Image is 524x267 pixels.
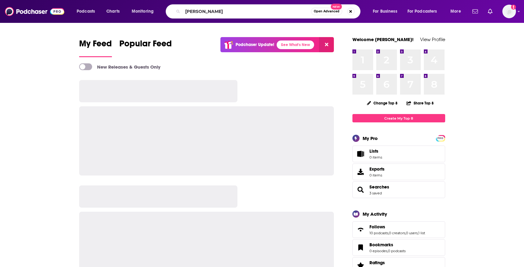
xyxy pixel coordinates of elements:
a: Charts [102,6,123,16]
span: , [405,231,406,235]
span: New [331,4,342,10]
span: Logged in as esmith_bg [502,5,516,18]
span: Follows [352,221,445,238]
span: Monitoring [132,7,154,16]
span: , [418,231,418,235]
span: 0 items [369,155,382,159]
a: Searches [355,185,367,194]
span: My Feed [79,38,112,53]
span: More [450,7,461,16]
div: Search podcasts, credits, & more... [172,4,366,19]
a: 10 podcasts [369,231,388,235]
span: , [387,249,388,253]
span: Exports [369,166,385,172]
span: , [388,231,389,235]
button: open menu [369,6,405,16]
span: Exports [355,167,367,176]
span: PRO [437,136,444,141]
input: Search podcasts, credits, & more... [183,6,311,16]
a: Exports [352,163,445,180]
a: 0 users [406,231,418,235]
p: Podchaser Update! [236,42,274,47]
a: Ratings [369,260,406,265]
a: 1 list [418,231,425,235]
span: Follows [369,224,385,230]
a: Create My Top 8 [352,114,445,122]
button: Share Top 8 [406,97,434,109]
button: Show profile menu [502,5,516,18]
a: Follows [369,224,425,230]
a: Follows [355,225,367,234]
button: open menu [127,6,162,16]
span: For Podcasters [407,7,437,16]
a: Welcome [PERSON_NAME]! [352,36,414,42]
div: My Pro [363,135,378,141]
a: Bookmarks [355,243,367,252]
a: 0 creators [389,231,405,235]
a: PRO [437,136,444,140]
span: Bookmarks [369,242,393,248]
a: 0 podcasts [388,249,406,253]
span: Lists [355,150,367,158]
a: Popular Feed [119,38,172,57]
img: Podchaser - Follow, Share and Rate Podcasts [5,6,64,17]
span: Ratings [369,260,385,265]
a: New Releases & Guests Only [79,63,160,70]
span: Podcasts [77,7,95,16]
span: Lists [369,148,382,154]
svg: Add a profile image [511,5,516,10]
a: Searches [369,184,389,190]
a: Lists [352,146,445,162]
a: Show notifications dropdown [470,6,480,17]
span: Popular Feed [119,38,172,53]
button: open menu [72,6,103,16]
button: Open AdvancedNew [311,8,342,15]
button: Change Top 8 [363,99,402,107]
a: View Profile [420,36,445,42]
span: Open Advanced [314,10,339,13]
a: Show notifications dropdown [485,6,495,17]
span: Lists [369,148,378,154]
img: User Profile [502,5,516,18]
span: Searches [352,181,445,198]
a: 3 saved [369,191,382,195]
span: Bookmarks [352,239,445,256]
span: For Business [373,7,397,16]
span: 0 items [369,173,385,177]
a: 0 episodes [369,249,387,253]
span: Charts [106,7,120,16]
a: My Feed [79,38,112,57]
a: Bookmarks [369,242,406,248]
button: open menu [403,6,446,16]
a: See What's New [277,40,314,49]
div: My Activity [363,211,387,217]
button: open menu [446,6,469,16]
